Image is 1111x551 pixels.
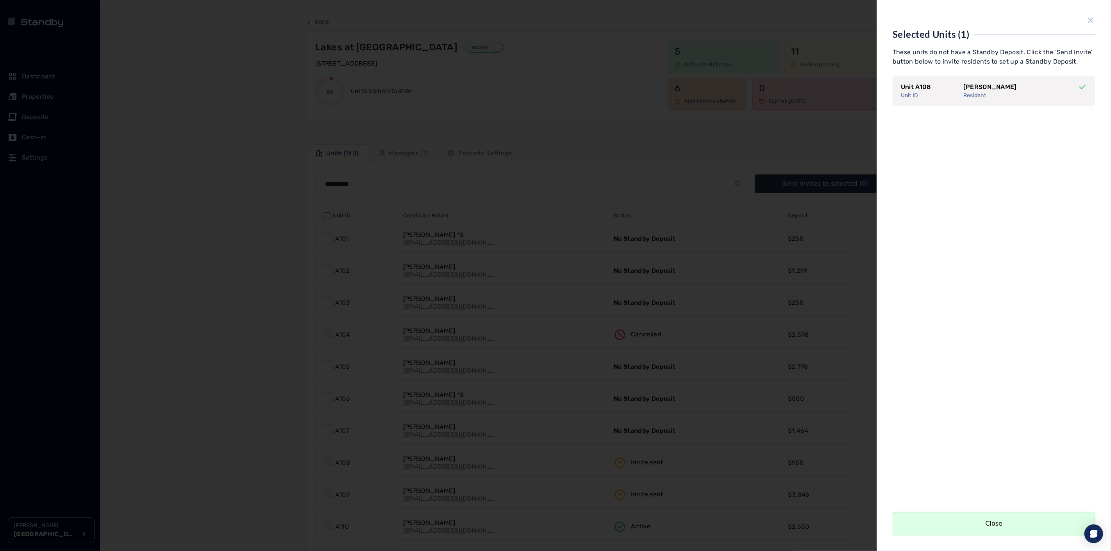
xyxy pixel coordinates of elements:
span: Selected Units (1) [893,28,970,40]
button: close sidebar [1086,16,1095,25]
p: Resident [963,92,1078,100]
button: Close [893,512,1095,535]
p: Unit A108 [901,82,931,92]
p: [PERSON_NAME] [963,82,1078,92]
p: Unit ID [901,92,931,100]
span: These units do not have a Standby Deposit. Click the ‘Send Invite’ button below to invite residen... [893,48,1093,65]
